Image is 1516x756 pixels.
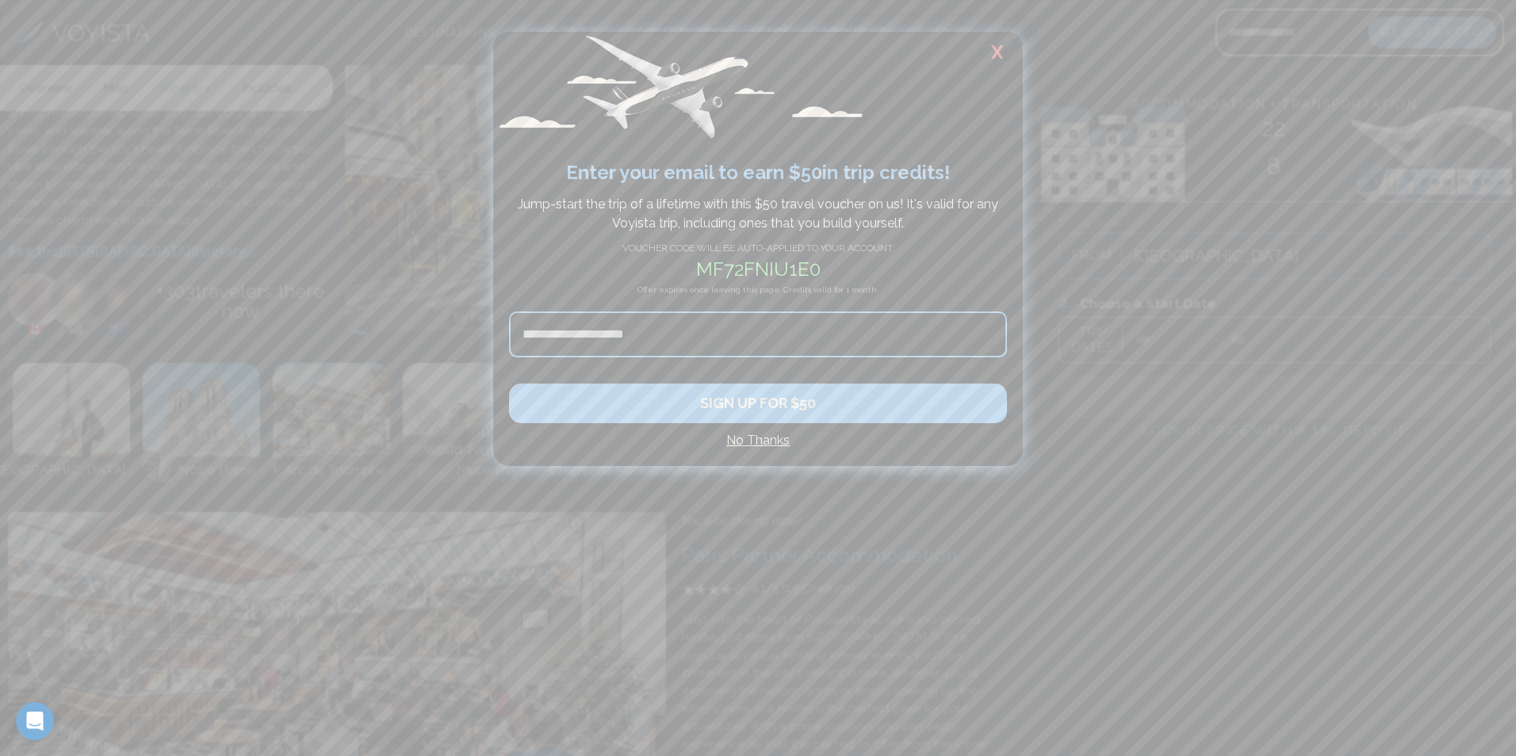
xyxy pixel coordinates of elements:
button: SIGN UP FOR $50 [509,384,1007,423]
h4: VOUCHER CODE WILL BE AUTO-APPLIED TO YOUR ACCOUNT: [509,241,1007,255]
h2: mf72fniu1e0 [509,255,1007,284]
h4: Offer expires once leaving this page. Credits valid for 1 month. [509,284,1007,311]
h4: No Thanks [509,431,1007,450]
h2: X [972,32,1023,73]
p: Jump-start the trip of a lifetime with this $ 50 travel voucher on us! It's valid for any Voyista... [517,195,999,233]
iframe: Intercom live chat [16,702,54,740]
h2: Enter your email to earn $ 50 in trip credits ! [509,158,1007,187]
img: Avopass plane flying [493,32,864,143]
